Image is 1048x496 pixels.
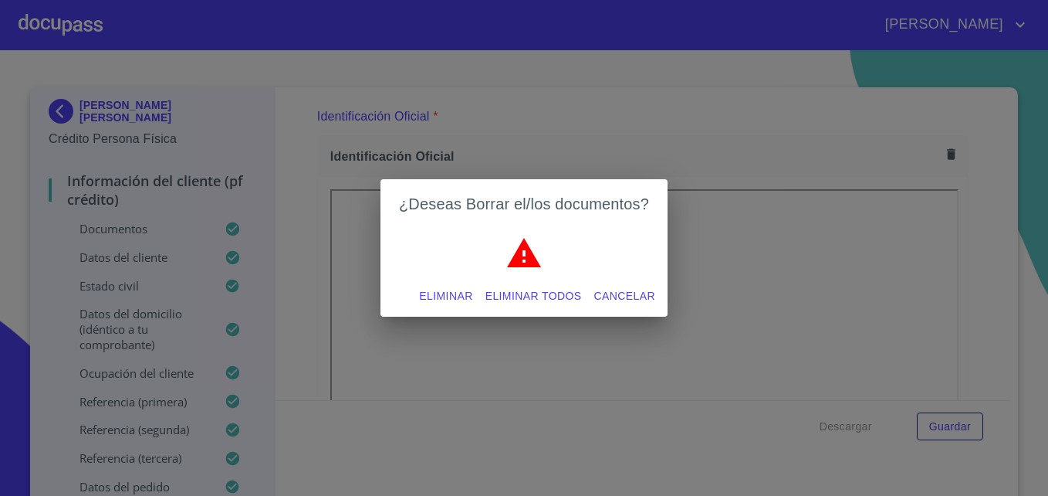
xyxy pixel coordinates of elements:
[399,192,649,216] h2: ¿Deseas Borrar el/los documentos?
[413,282,478,311] button: Eliminar
[594,287,655,306] span: Cancelar
[485,287,582,306] span: Eliminar todos
[588,282,661,311] button: Cancelar
[419,287,472,306] span: Eliminar
[479,282,588,311] button: Eliminar todos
